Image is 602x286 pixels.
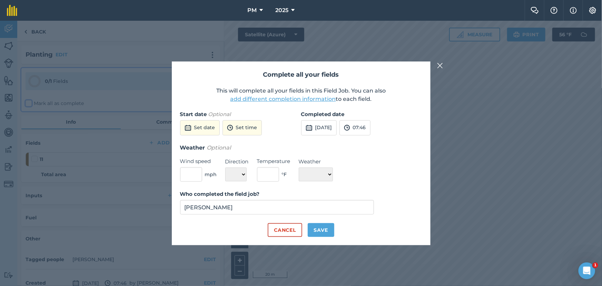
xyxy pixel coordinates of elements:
[282,171,287,178] span: ° F
[589,7,597,14] img: A cog icon
[299,158,333,166] label: Weather
[227,124,233,132] img: svg+xml;base64,PD94bWwgdmVyc2lvbj0iMS4wIiBlbmNvZGluZz0idXRmLTgiPz4KPCEtLSBHZW5lcmF0b3I6IEFkb2JlIE...
[257,157,290,165] label: Temperature
[339,120,371,135] button: 07:46
[308,223,334,237] button: Save
[593,263,598,268] span: 1
[7,5,17,16] img: fieldmargin Logo
[306,124,313,132] img: svg+xml;base64,PD94bWwgdmVyc2lvbj0iMS4wIiBlbmNvZGluZz0idXRmLTgiPz4KPCEtLSBHZW5lcmF0b3I6IEFkb2JlIE...
[225,158,249,166] label: Direction
[230,95,336,103] button: add different completion information
[531,7,539,14] img: Two speech bubbles overlapping with the left bubble in the forefront
[180,111,207,117] strong: Start date
[180,157,217,165] label: Wind speed
[180,70,422,80] h2: Complete all your fields
[247,6,257,15] span: PM
[301,120,337,135] button: [DATE]
[570,6,577,15] img: svg+xml;base64,PHN2ZyB4bWxucz0iaHR0cDovL3d3dy53My5vcmcvMjAwMC9zdmciIHdpZHRoPSIxNyIgaGVpZ2h0PSIxNy...
[185,124,191,132] img: svg+xml;base64,PD94bWwgdmVyc2lvbj0iMS4wIiBlbmNvZGluZz0idXRmLTgiPz4KPCEtLSBHZW5lcmF0b3I6IEFkb2JlIE...
[223,120,262,135] button: Set time
[344,124,350,132] img: svg+xml;base64,PD94bWwgdmVyc2lvbj0iMS4wIiBlbmNvZGluZz0idXRmLTgiPz4KPCEtLSBHZW5lcmF0b3I6IEFkb2JlIE...
[301,111,345,117] strong: Completed date
[550,7,558,14] img: A question mark icon
[207,144,231,151] em: Optional
[275,6,288,15] span: 2025
[180,87,422,103] p: This will complete all your fields in this Field Job. You can also to each field.
[180,191,260,197] strong: Who completed the field job?
[268,223,302,237] button: Cancel
[437,61,443,70] img: svg+xml;base64,PHN2ZyB4bWxucz0iaHR0cDovL3d3dy53My5vcmcvMjAwMC9zdmciIHdpZHRoPSIyMiIgaGVpZ2h0PSIzMC...
[208,111,231,117] em: Optional
[180,120,220,135] button: Set date
[579,263,595,279] iframe: Intercom live chat
[205,171,217,178] span: mph
[180,143,422,152] h3: Weather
